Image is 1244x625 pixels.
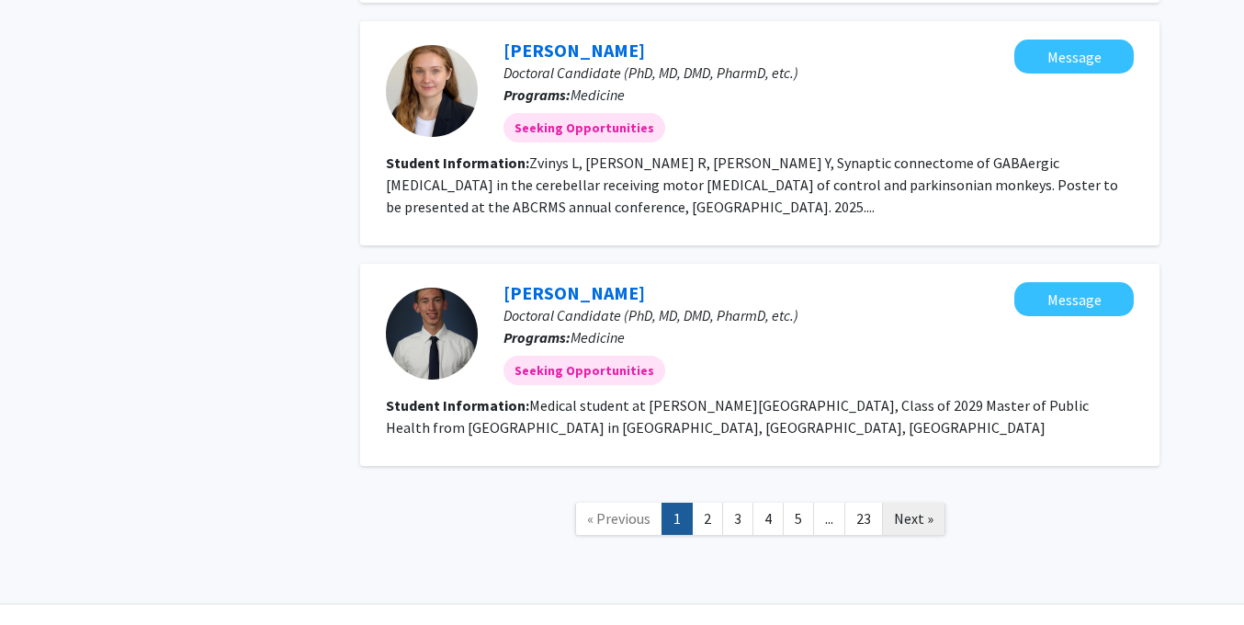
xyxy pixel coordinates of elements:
[360,484,1159,559] nav: Page navigation
[503,356,665,385] mat-chip: Seeking Opportunities
[844,503,883,535] a: 23
[894,509,933,528] span: Next »
[587,509,650,528] span: « Previous
[503,85,571,104] b: Programs:
[1014,40,1134,74] button: Message Laura Zvinys
[503,281,645,304] a: [PERSON_NAME]
[386,396,1089,437] fg-read-more: Medical student at [PERSON_NAME][GEOGRAPHIC_DATA], Class of 2029 Master of Public Health from [GE...
[1014,282,1134,316] button: Message Noah Weslock
[503,306,798,324] span: Doctoral Candidate (PhD, MD, DMD, PharmD, etc.)
[825,509,833,528] span: ...
[783,503,814,535] a: 5
[503,63,798,82] span: Doctoral Candidate (PhD, MD, DMD, PharmD, etc.)
[386,396,529,415] b: Student Information:
[752,503,784,535] a: 4
[503,113,665,142] mat-chip: Seeking Opportunities
[722,503,753,535] a: 3
[503,328,571,347] b: Programs:
[571,328,625,347] span: Medicine
[386,153,1118,216] fg-read-more: Zvinys L, [PERSON_NAME] R, [PERSON_NAME] Y, Synaptic connectome of GABAergic [MEDICAL_DATA] in th...
[386,153,529,172] b: Student Information:
[571,85,625,104] span: Medicine
[575,503,662,535] a: Previous Page
[14,542,78,611] iframe: Chat
[692,503,723,535] a: 2
[662,503,693,535] a: 1
[882,503,945,535] a: Next
[503,39,645,62] a: [PERSON_NAME]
